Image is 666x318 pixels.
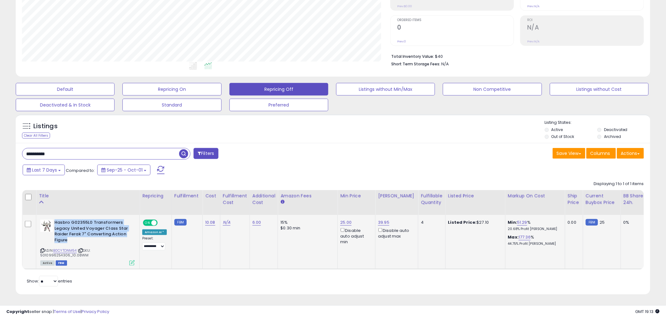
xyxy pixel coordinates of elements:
[391,54,434,59] b: Total Inventory Value:
[54,220,131,244] b: Hasbro G02355L0 Transformers Legacy United Voyager Class Star Raider Ferak 7" Converting Action F...
[157,220,167,226] span: OFF
[205,193,217,199] div: Cost
[107,167,143,173] span: Sep-25 - Oct-01
[252,219,261,226] a: 6.00
[378,227,413,239] div: Disable auto adjust max
[16,83,115,96] button: Default
[27,278,72,284] span: Show: entries
[97,165,150,175] button: Sep-25 - Oct-01
[397,40,406,43] small: Prev: 0
[40,220,53,232] img: 412GpCNXhML._SL40_.jpg
[16,99,115,111] button: Deactivated & In Stock
[586,219,598,226] small: FBM
[505,190,565,215] th: The percentage added to the cost of goods (COGS) that forms the calculator for Min & Max prices.
[527,19,644,22] span: ROI
[40,248,90,257] span: | SKU: 5010996254306_10.08WM
[33,122,58,131] h5: Listings
[280,220,333,225] div: 15%
[527,40,539,43] small: Prev: N/A
[508,234,560,246] div: %
[223,219,230,226] a: N/A
[122,83,221,96] button: Repricing On
[174,219,187,226] small: FBM
[6,309,29,315] strong: Copyright
[54,309,81,315] a: Terms of Use
[604,134,621,139] label: Archived
[252,193,275,206] div: Additional Cost
[550,83,649,96] button: Listings without Cost
[142,229,167,235] div: Amazon AI *
[624,193,646,206] div: BB Share 24h.
[229,99,328,111] button: Preferred
[600,219,605,225] span: 25
[448,219,477,225] b: Listed Price:
[517,219,527,226] a: 51.29
[82,309,109,315] a: Privacy Policy
[340,227,370,245] div: Disable auto adjust min
[551,127,563,132] label: Active
[586,148,616,159] button: Columns
[527,24,644,32] h2: N/A
[508,193,562,199] div: Markup on Cost
[40,220,135,265] div: ASIN:
[174,193,200,199] div: Fulfillment
[340,219,352,226] a: 25.00
[508,227,560,231] p: 20.68% Profit [PERSON_NAME]
[378,193,415,199] div: [PERSON_NAME]
[590,150,610,156] span: Columns
[53,248,77,253] a: B0CYTDNM54
[56,260,67,266] span: FBM
[205,219,215,226] a: 10.08
[448,193,503,199] div: Listed Price
[6,309,109,315] div: seller snap | |
[508,234,519,240] b: Max:
[23,165,65,175] button: Last 7 Days
[635,309,660,315] span: 2025-10-12 19:13 GMT
[142,236,167,250] div: Preset:
[508,220,560,231] div: %
[378,219,389,226] a: 39.95
[40,260,55,266] span: All listings currently available for purchase on Amazon
[39,193,137,199] div: Title
[122,99,221,111] button: Standard
[280,193,335,199] div: Amazon Fees
[397,24,514,32] h2: 0
[22,133,50,139] div: Clear All Filters
[594,181,644,187] div: Displaying 1 to 1 of 1 items
[553,148,585,159] button: Save View
[568,220,578,225] div: 0.00
[66,167,95,173] span: Compared to:
[624,220,644,225] div: 0%
[144,220,151,226] span: ON
[229,83,328,96] button: Repricing Off
[421,220,440,225] div: 4
[391,61,440,67] b: Short Term Storage Fees:
[568,193,580,206] div: Ship Price
[604,127,628,132] label: Deactivated
[441,61,449,67] span: N/A
[280,199,284,205] small: Amazon Fees.
[280,225,333,231] div: $0.30 min
[508,242,560,246] p: 44.75% Profit [PERSON_NAME]
[194,148,218,159] button: Filters
[551,134,574,139] label: Out of Stock
[617,148,644,159] button: Actions
[336,83,435,96] button: Listings without Min/Max
[397,19,514,22] span: Ordered Items
[421,193,443,206] div: Fulfillable Quantity
[443,83,542,96] button: Non Competitive
[142,193,169,199] div: Repricing
[545,120,650,126] p: Listing States:
[391,52,639,60] li: $40
[508,219,517,225] b: Min:
[586,193,618,206] div: Current Buybox Price
[519,234,531,240] a: 177.36
[448,220,500,225] div: $27.10
[340,193,373,199] div: Min Price
[223,193,247,206] div: Fulfillment Cost
[527,4,539,8] small: Prev: N/A
[32,167,57,173] span: Last 7 Days
[397,4,412,8] small: Prev: $0.00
